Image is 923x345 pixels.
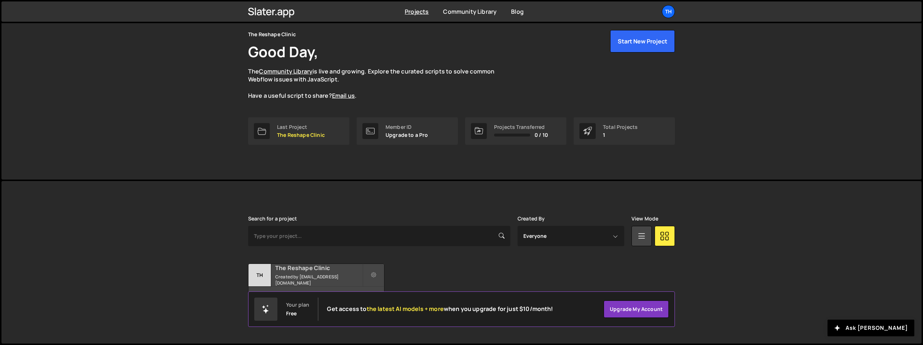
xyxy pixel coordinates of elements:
div: Free [286,311,297,316]
small: Created by [EMAIL_ADDRESS][DOMAIN_NAME] [275,274,362,286]
a: Upgrade my account [604,300,669,318]
a: Community Library [443,8,497,16]
p: The Reshape Clinic [277,132,325,138]
a: Th The Reshape Clinic Created by [EMAIL_ADDRESS][DOMAIN_NAME] 3 pages, last updated by [DATE] [248,264,384,309]
div: 3 pages, last updated by [DATE] [248,287,384,308]
span: 0 / 10 [535,132,548,138]
label: Search for a project [248,216,297,222]
p: Upgrade to a Pro [386,132,428,138]
a: Last Project The Reshape Clinic [248,117,349,145]
div: Th [248,264,271,287]
label: Created By [518,216,545,222]
label: View Mode [631,216,658,222]
div: The Reshape Clinic [248,30,296,39]
input: Type your project... [248,226,510,246]
p: The is live and growing. Explore the curated scripts to solve common Webflow issues with JavaScri... [248,67,509,100]
div: Last Project [277,124,325,130]
button: Start New Project [610,30,675,52]
div: Projects Transferred [494,124,548,130]
a: Th [662,5,675,18]
a: Blog [511,8,524,16]
a: Email us [332,92,355,100]
button: Ask [PERSON_NAME] [828,320,914,336]
a: Community Library [259,67,312,75]
h1: Good Day, [248,42,318,62]
span: the latest AI models + more [367,305,444,313]
p: 1 [603,132,638,138]
a: Projects [405,8,429,16]
h2: Get access to when you upgrade for just $10/month! [327,306,553,312]
div: Your plan [286,302,309,308]
h2: The Reshape Clinic [275,264,362,272]
div: Member ID [386,124,428,130]
div: Total Projects [603,124,638,130]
